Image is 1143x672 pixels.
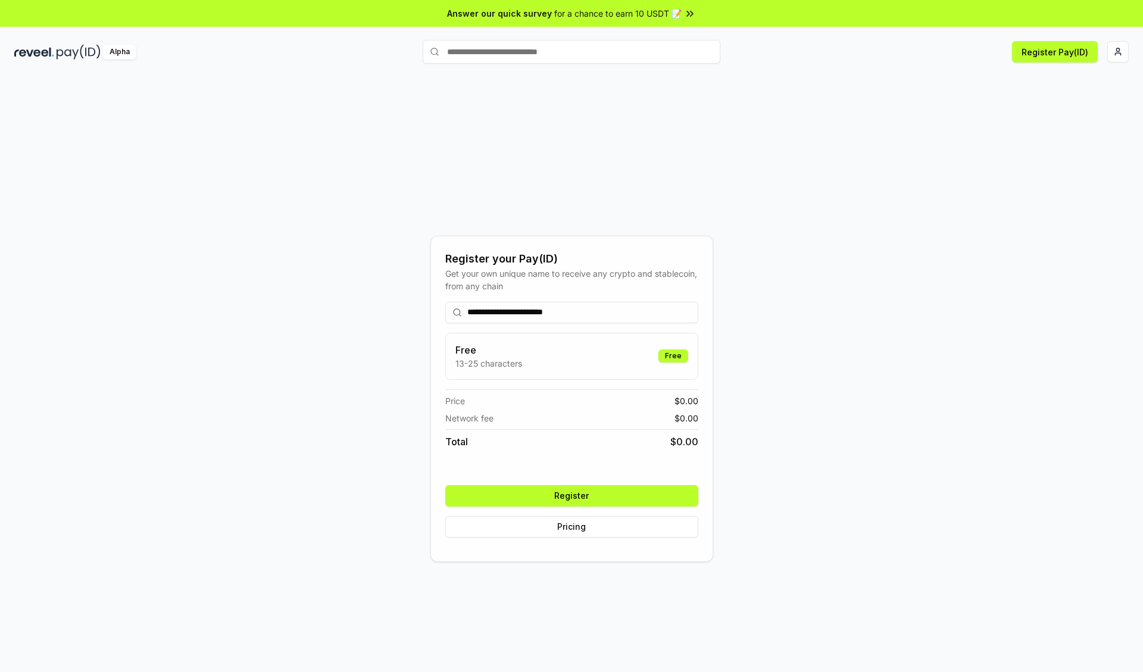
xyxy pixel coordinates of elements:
[1012,41,1098,62] button: Register Pay(ID)
[455,357,522,370] p: 13-25 characters
[445,516,698,537] button: Pricing
[674,395,698,407] span: $ 0.00
[445,251,698,267] div: Register your Pay(ID)
[554,7,682,20] span: for a chance to earn 10 USDT 📝
[14,45,54,60] img: reveel_dark
[670,435,698,449] span: $ 0.00
[674,412,698,424] span: $ 0.00
[445,412,494,424] span: Network fee
[103,45,136,60] div: Alpha
[445,435,468,449] span: Total
[445,267,698,292] div: Get your own unique name to receive any crypto and stablecoin, from any chain
[445,485,698,507] button: Register
[658,349,688,362] div: Free
[57,45,101,60] img: pay_id
[455,343,522,357] h3: Free
[445,395,465,407] span: Price
[447,7,552,20] span: Answer our quick survey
